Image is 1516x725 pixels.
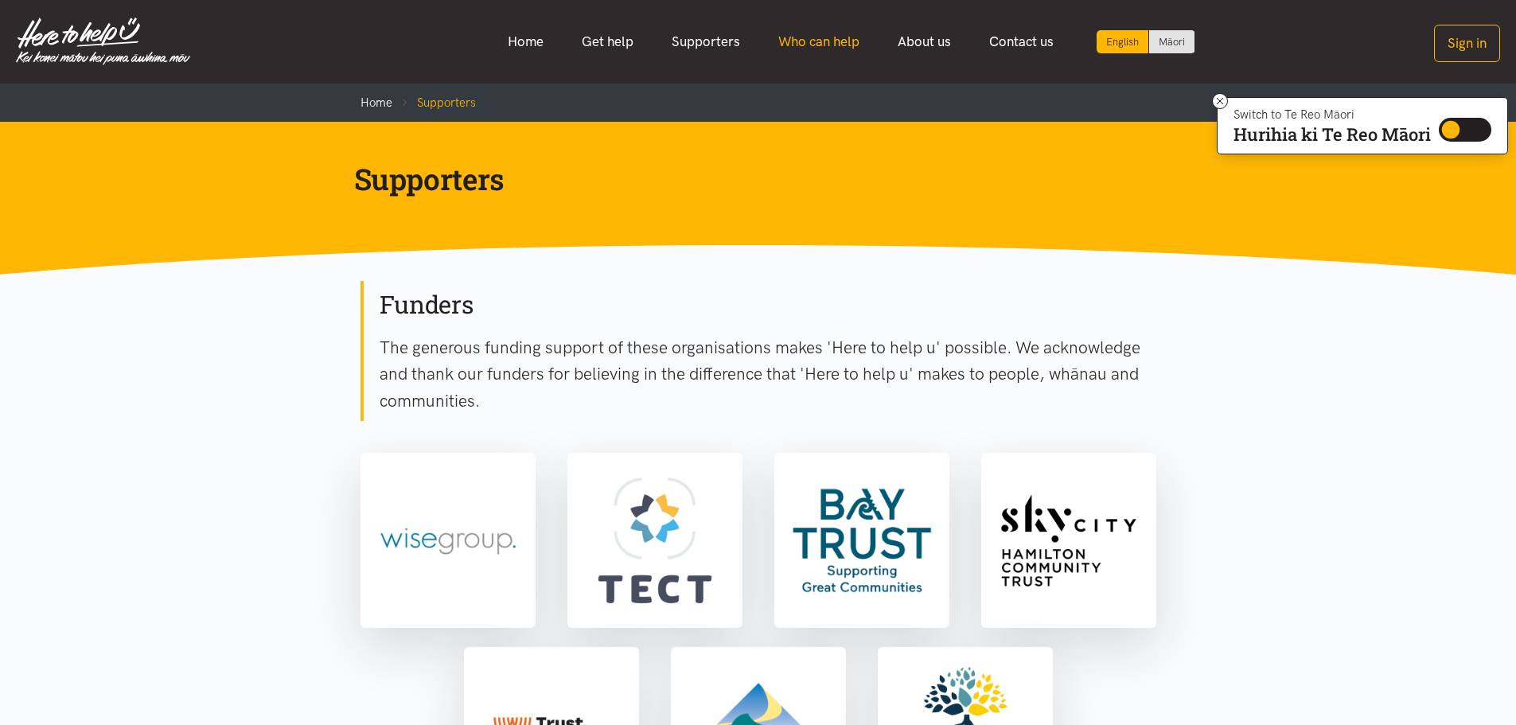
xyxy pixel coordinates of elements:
h1: Supporters [354,160,1137,198]
li: Supporters [392,93,476,112]
p: Switch to Te Reo Māori [1233,110,1431,119]
a: Supporters [653,25,759,59]
img: Sky City Community Trust [984,456,1153,625]
img: TECT [571,456,739,625]
img: Wise Group [364,456,532,625]
button: Sign in [1434,25,1500,62]
a: Switch to Te Reo Māori [1149,30,1194,53]
a: Home [489,25,563,59]
a: Bay Trust [774,453,949,628]
p: Hurihia ki Te Reo Māori [1233,127,1431,142]
a: Contact us [970,25,1073,59]
a: Wise Group [360,453,536,628]
a: TECT [567,453,742,628]
p: The generous funding support of these organisations makes 'Here to help u' possible. We acknowled... [380,334,1156,415]
a: About us [879,25,970,59]
img: Bay Trust [777,456,946,625]
img: Home [16,18,190,65]
a: Sky City Community Trust [981,453,1156,628]
div: Current language [1097,30,1149,53]
a: Get help [563,25,653,59]
div: Language toggle [1097,30,1195,53]
a: Who can help [759,25,879,59]
h2: Funders [380,288,1156,322]
a: Home [360,95,392,110]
